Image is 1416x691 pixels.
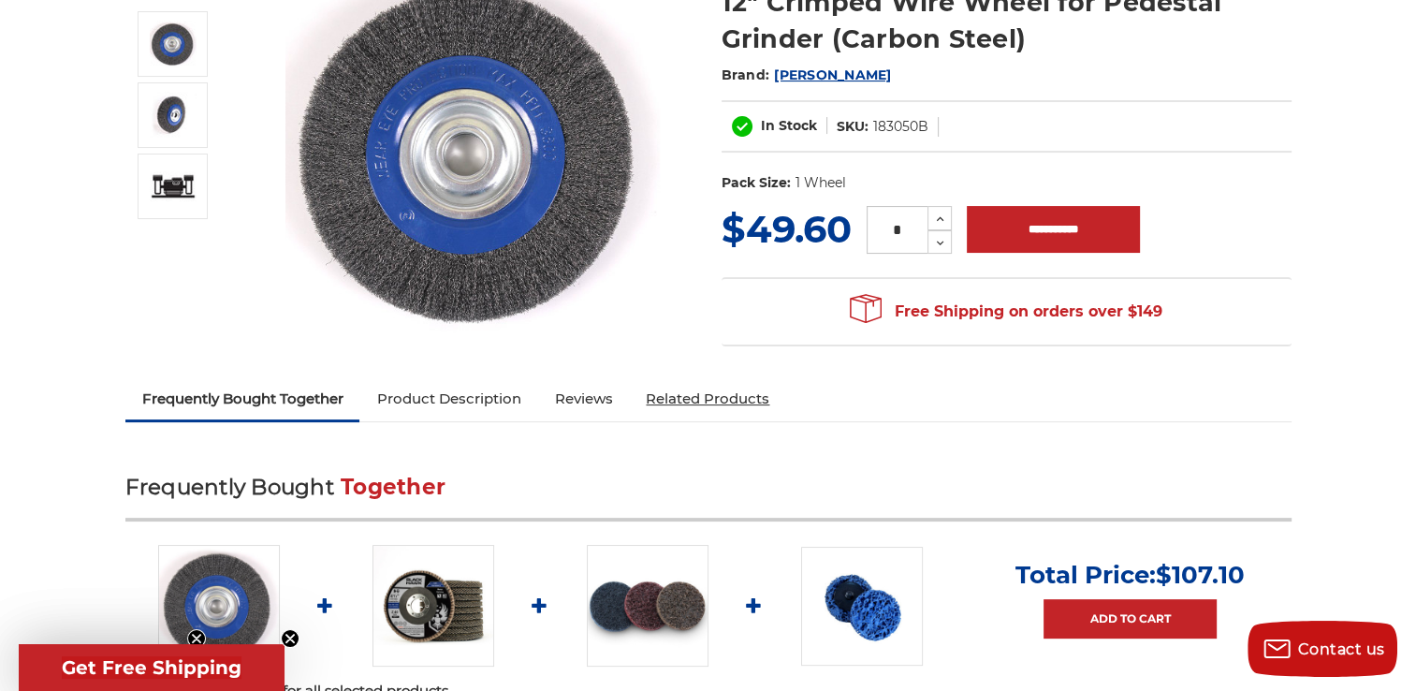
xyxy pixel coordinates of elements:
span: $49.60 [722,206,852,252]
dt: Pack Size: [722,173,791,193]
a: Product Description [359,378,537,419]
dt: SKU: [837,117,869,137]
img: 12" Crimped Wire Wheel for Pedestal Grinder 183050B [150,92,197,139]
span: Brand: [722,66,770,83]
dd: 1 Wheel [795,173,845,193]
a: [PERSON_NAME] [774,66,891,83]
img: 12" Crimped Wire Wheel for Pedestal Grinder [158,545,280,667]
a: Add to Cart [1044,599,1217,639]
span: Free Shipping on orders over $149 [850,293,1162,331]
img: 12" Crimped Wire Wheel for Pedestal Grinder (Carbon Steel) [150,171,197,201]
button: Close teaser [187,629,206,648]
p: Total Price: [1015,560,1245,590]
button: Close teaser [281,629,299,648]
span: Frequently Bought [125,474,334,500]
span: Contact us [1298,640,1385,658]
button: Contact us [1248,621,1397,677]
span: $107.10 [1156,560,1245,590]
a: Related Products [629,378,786,419]
a: Reviews [537,378,629,419]
dd: 183050B [873,117,928,137]
img: 12" Crimped Wire Wheel for Pedestal Grinder [150,21,197,67]
a: Frequently Bought Together [125,378,360,419]
div: Get Free ShippingClose teaser [19,644,285,691]
span: Get Free Shipping [62,656,241,679]
span: Together [341,474,445,500]
span: In Stock [761,117,817,134]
